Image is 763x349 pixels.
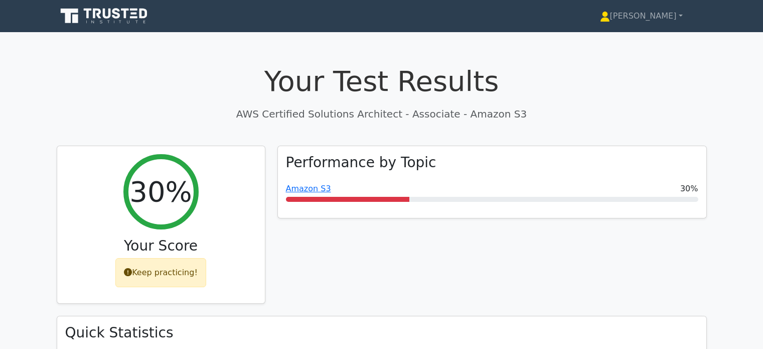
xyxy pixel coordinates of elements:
[286,184,331,193] a: Amazon S3
[57,106,707,122] p: AWS Certified Solutions Architect - Associate - Amazon S3
[129,175,192,208] h2: 30%
[286,154,436,171] h3: Performance by Topic
[65,238,257,255] h3: Your Score
[57,64,707,98] h1: Your Test Results
[115,258,206,287] div: Keep practicing!
[680,183,698,195] span: 30%
[65,324,698,341] h3: Quick Statistics
[576,6,707,26] a: [PERSON_NAME]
